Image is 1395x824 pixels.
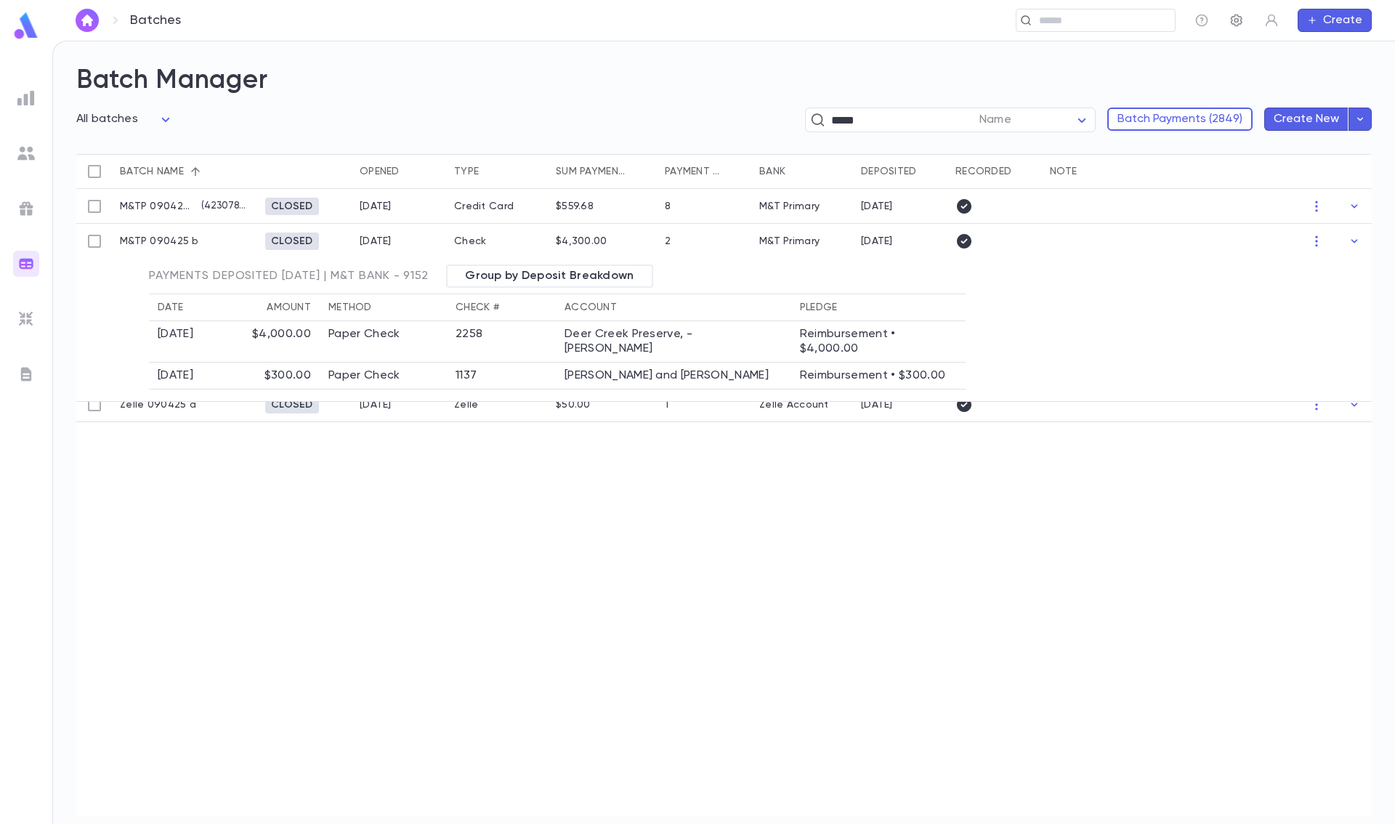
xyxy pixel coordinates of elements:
button: Sort [1077,160,1100,183]
div: 1 [665,399,668,411]
div: Type [447,154,549,189]
td: 1137 [447,363,556,389]
img: students_grey.60c7aba0da46da39d6d829b817ac14fc.svg [17,145,35,162]
div: 8 [665,201,671,212]
div: Bank [752,154,854,189]
div: Sum payments [549,154,658,189]
img: reports_grey.c525e4749d1bce6a11f5fe2a8de1b229.svg [17,89,35,107]
span: All batches [76,113,138,125]
div: Type [454,154,479,189]
div: M&T Primary [759,235,820,247]
div: 9/4/2025 [360,201,392,212]
th: Account [556,294,791,321]
span: Group by Deposit Breakdown [456,269,642,283]
button: Sort [917,160,940,183]
div: Batch name [120,154,184,189]
button: Batch Payments (2849) [1107,108,1253,131]
div: Batch name [113,154,258,189]
button: Sort [627,160,650,183]
h2: Batch Manager [76,65,1372,97]
div: Check [447,224,549,259]
div: 9/4/2025 [360,399,392,411]
div: Bank [759,154,785,189]
div: Paper Check [328,368,438,383]
p: Batches [130,12,181,28]
div: Sum payments [556,154,627,189]
th: Date [149,294,211,321]
div: 2 [665,235,671,247]
div: $559.68 [556,201,594,212]
th: Pledge [791,294,966,321]
span: Name [979,114,1011,126]
div: Recorded [948,154,1043,189]
div: Payment qty [665,154,721,189]
button: Sort [479,160,502,183]
td: Deer Creek Preserve, - [PERSON_NAME] [556,321,791,363]
td: [DATE] [149,321,211,363]
div: Zelle [447,387,549,422]
div: Reimbursement • $4,000.00 [800,327,957,356]
button: Sort [184,160,207,183]
img: logo [12,12,41,40]
p: Zelle 090425 a [120,399,196,411]
img: letters_grey.7941b92b52307dd3b8a917253454ce1c.svg [17,365,35,383]
div: Deposited [861,154,917,189]
div: Note [1050,154,1077,189]
img: campaigns_grey.99e729a5f7ee94e3726e6486bddda8f1.svg [17,200,35,217]
img: batches_gradient.0a22e14384a92aa4cd678275c0c39cc4.svg [17,255,35,272]
div: Closed 9/4/2025 [265,396,319,413]
p: ( 42307826 ) [195,199,251,214]
p: M&TP 090425 b [120,235,199,247]
td: [DATE] [149,363,211,389]
div: Reimbursement • $300.00 [800,368,957,383]
div: Closed 9/15/2025 [265,233,319,250]
th: Amount [211,294,320,321]
img: imports_grey.530a8a0e642e233f2baf0ef88e8c9fcb.svg [17,310,35,328]
button: Sort [400,160,423,183]
img: home_white.a664292cf8c1dea59945f0da9f25487c.svg [78,15,96,26]
button: Sort [721,160,745,183]
td: $300.00 [211,363,320,389]
div: Deposited [854,154,948,189]
div: Credit Card [447,189,549,224]
button: Sort [1011,160,1035,183]
div: Paper Check [328,327,438,342]
button: Create [1298,9,1372,32]
p: M&TP 090425 a [120,201,195,212]
div: Group by Deposit Breakdown [446,264,652,288]
div: 9/4/2025 [861,235,893,247]
div: $50.00 [556,399,591,411]
div: Closed 9/11/2025 [265,198,319,215]
span: Closed [265,399,319,411]
div: 9/11/2025 [861,201,893,212]
th: Method [320,294,447,321]
div: All batches [76,108,174,131]
span: Payments Deposited [DATE] | M&T Bank - 9152 [149,269,429,283]
button: Create New [1264,108,1348,131]
td: 2258 [447,321,556,363]
span: Closed [265,201,319,212]
div: Note [1043,154,1188,189]
div: M&T Primary [759,201,820,212]
span: Closed [265,235,319,247]
div: $4,300.00 [556,235,607,247]
td: [PERSON_NAME] and [PERSON_NAME] [556,363,791,389]
div: 9/4/2025 [861,399,893,411]
div: Payment qty [658,154,752,189]
div: Opened [360,154,400,189]
button: Sort [785,160,809,183]
div: Name [979,109,1091,132]
th: Check # [447,294,556,321]
div: Zelle Account [759,399,829,411]
td: $4,000.00 [211,321,320,363]
div: Recorded [955,154,1011,189]
div: Opened [352,154,447,189]
div: 9/4/2025 [360,235,392,247]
